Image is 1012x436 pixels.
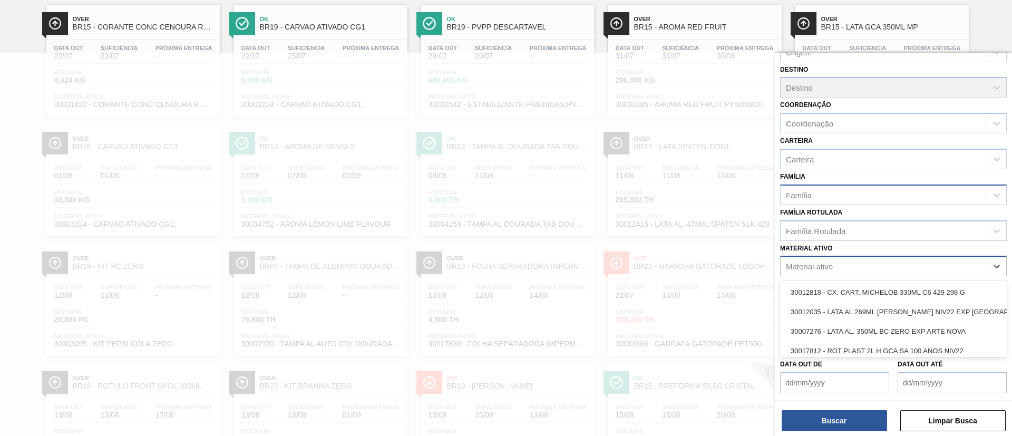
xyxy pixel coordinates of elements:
[780,101,831,109] label: Coordenação
[786,119,833,128] div: Coordenação
[530,52,587,60] span: -
[849,52,886,60] span: 01/08
[780,137,813,144] label: Carteira
[429,52,458,60] span: 29/07
[634,23,776,31] span: BR15 - AROMA RED FRUIT
[447,16,589,22] span: Ok
[898,372,1007,393] input: dd/mm/yyyy
[898,361,943,368] label: Data out até
[343,52,400,60] span: -
[475,52,512,60] span: 29/07
[429,45,458,51] span: Data out
[786,226,845,235] div: Família Rotulada
[288,52,325,60] span: 25/07
[780,302,1007,322] div: 30012035 - LATA AL 269ML [PERSON_NAME] NIV22 EXP [GEOGRAPHIC_DATA]
[288,45,325,51] span: Suficiência
[904,45,961,51] span: Próxima Entrega
[155,45,212,51] span: Próxima Entrega
[780,209,842,216] label: Família Rotulada
[780,361,822,368] label: Data out de
[236,17,249,30] img: Ícone
[780,341,1007,361] div: 30017812 - ROT PLAST 2L H GCA SA 100 ANOS NIV22
[54,52,83,60] span: 22/07
[904,52,961,60] span: -
[803,45,832,51] span: Data out
[48,17,62,30] img: Ícone
[717,52,774,60] span: 30/08
[101,52,138,60] span: 22/07
[54,45,83,51] span: Data out
[662,45,699,51] span: Suficiência
[73,16,215,22] span: Over
[616,45,645,51] span: Data out
[780,245,833,252] label: Material ativo
[780,322,1007,341] div: 30007276 - LATA AL. 350ML BC ZERO EXP ARTE NOVA
[780,66,808,73] label: Destino
[786,154,814,163] div: Carteira
[343,45,400,51] span: Próxima Entrega
[530,45,587,51] span: Próxima Entrega
[717,45,774,51] span: Próxima Entrega
[475,45,512,51] span: Suficiência
[634,16,776,22] span: Over
[803,52,832,60] span: 31/07
[155,52,212,60] span: -
[821,23,964,31] span: BR15 - LATA GCA 350ML MP
[786,190,812,199] div: Família
[101,45,138,51] span: Suficiência
[616,52,645,60] span: 31/07
[662,52,699,60] span: 31/07
[610,17,623,30] img: Ícone
[260,23,402,31] span: BR19 - CARVAO ATIVADO CG1
[786,262,833,271] div: Material ativo
[241,52,270,60] span: 22/07
[260,16,402,22] span: Ok
[241,45,270,51] span: Data out
[821,16,964,22] span: Over
[780,372,889,393] input: dd/mm/yyyy
[797,17,810,30] img: Ícone
[447,23,589,31] span: BR19 - PVPP DESCARTAVEL
[423,17,436,30] img: Ícone
[849,45,886,51] span: Suficiência
[780,173,805,180] label: Família
[73,23,215,31] span: BR15 - CORANTE CONC CENOURA ROXA
[780,283,1007,302] div: 30012818 - CX. CART. MICHELOB 330ML C6 429 298 G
